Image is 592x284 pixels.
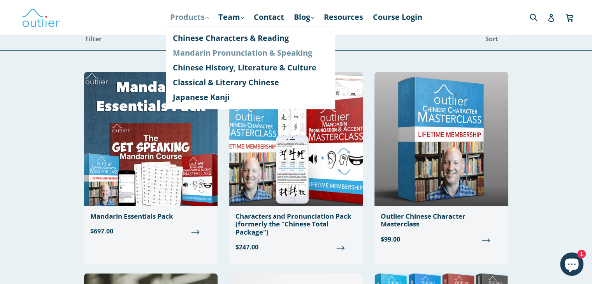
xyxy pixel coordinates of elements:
div: Outlier Chinese Character Masterclass [381,212,502,228]
img: Mandarin Essentials Pack [84,72,218,206]
a: Classical & Literary Chinese [173,75,328,90]
a: Characters and Pronunciation Pack (formerly the "Chinese Total Package") $247.00 [229,72,363,258]
a: Course Login [369,10,426,24]
div: Characters and Pronunciation Pack (formerly the "Chinese Total Package") [235,212,357,236]
a: Outlier Chinese Character Masterclass $99.00 [374,72,508,250]
a: Mandarin Essentials Pack $697.00 [84,72,218,242]
a: Team [214,10,248,24]
span: $99.00 [381,235,502,244]
img: Outlier Linguistics [21,6,60,28]
span: $247.00 [235,242,357,252]
inbox-online-store-chat: Shopify online store chat [558,252,586,278]
div: Mandarin Essentials Pack [90,212,211,220]
a: Blog [290,10,318,24]
input: Search [528,9,549,25]
a: Japanese Kanji [173,90,328,105]
a: Contact [250,10,288,24]
a: Products [166,10,213,24]
a: Mandarin Pronunciation & Speaking [173,46,328,60]
a: Chinese Characters & Reading [173,31,328,46]
img: Outlier Chinese Character Masterclass Outlier Linguistics [374,72,508,206]
a: Resources [320,10,367,24]
a: Chinese History, Literature & Culture [173,60,328,75]
span: $697.00 [90,226,211,236]
img: Chinese Total Package Outlier Linguistics [229,72,363,206]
